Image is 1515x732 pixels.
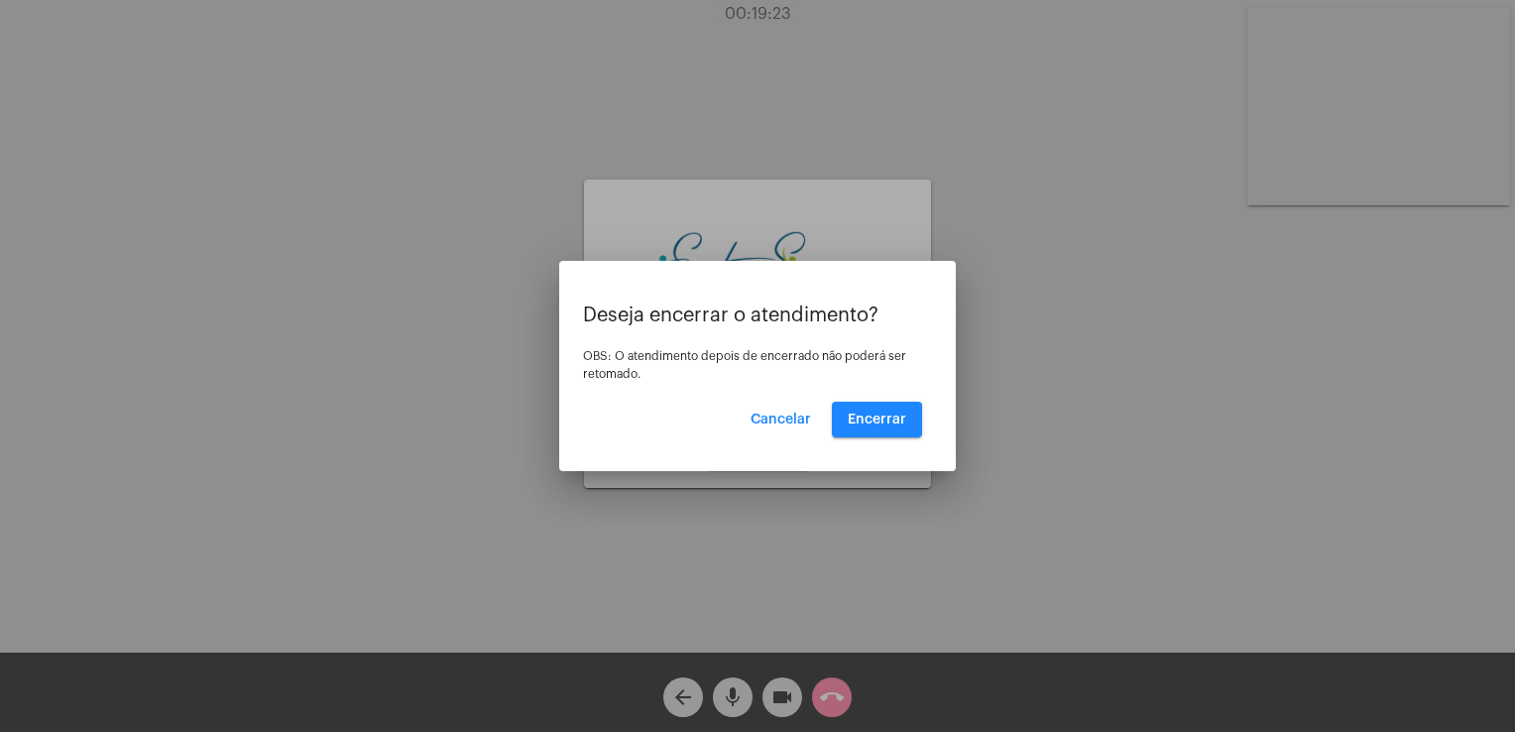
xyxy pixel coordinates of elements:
[583,350,906,380] span: OBS: O atendimento depois de encerrado não poderá ser retomado.
[848,413,906,427] span: Encerrar
[751,413,811,427] span: Cancelar
[583,305,932,326] p: Deseja encerrar o atendimento?
[832,402,922,437] button: Encerrar
[735,402,827,437] button: Cancelar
